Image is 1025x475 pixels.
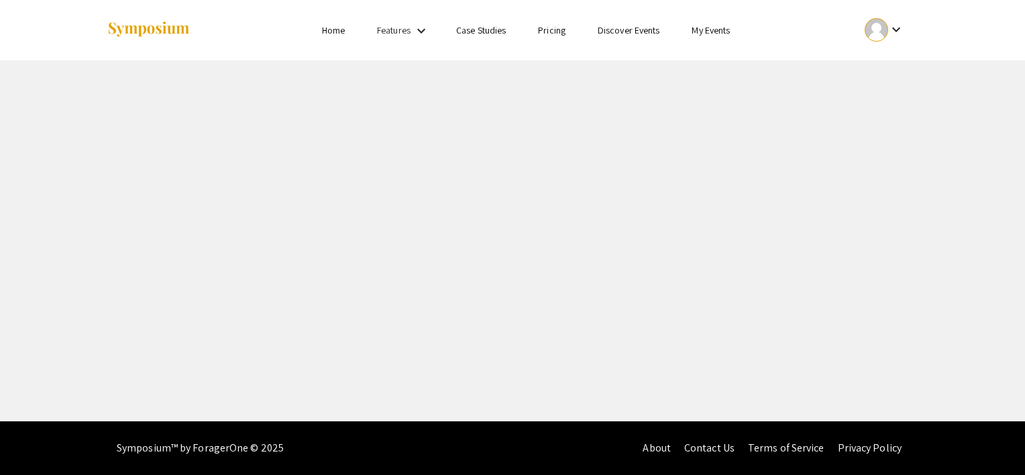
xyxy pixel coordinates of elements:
[684,441,735,455] a: Contact Us
[538,24,565,36] a: Pricing
[456,24,506,36] a: Case Studies
[888,21,904,38] mat-icon: Expand account dropdown
[377,24,411,36] a: Features
[748,441,824,455] a: Terms of Service
[598,24,660,36] a: Discover Events
[851,15,918,45] button: Expand account dropdown
[643,441,671,455] a: About
[838,441,902,455] a: Privacy Policy
[107,21,191,39] img: Symposium by ForagerOne
[322,24,345,36] a: Home
[413,23,429,39] mat-icon: Expand Features list
[117,421,284,475] div: Symposium™ by ForagerOne © 2025
[692,24,730,36] a: My Events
